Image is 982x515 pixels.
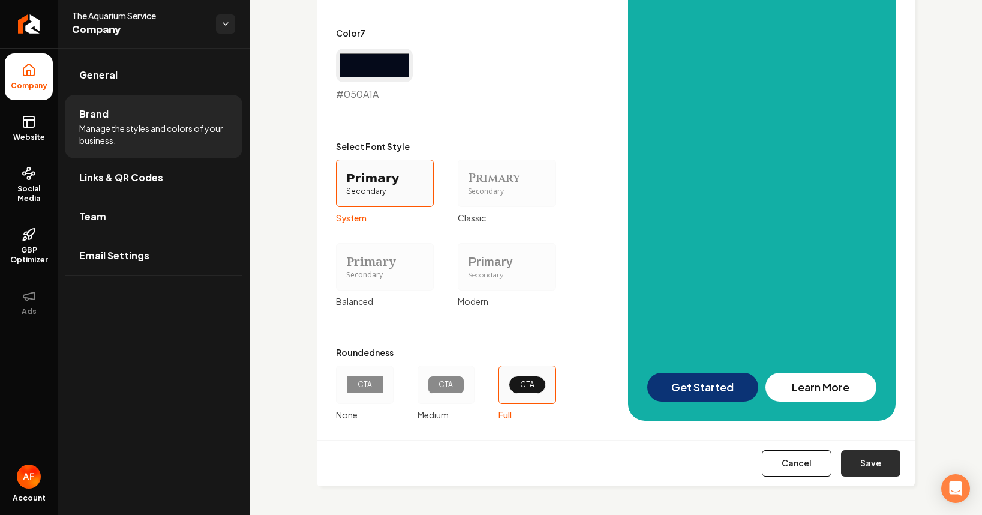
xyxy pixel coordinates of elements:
[346,170,424,187] div: Primary
[468,170,545,187] div: Primary
[5,279,53,326] button: Ads
[79,170,163,185] span: Links & QR Codes
[346,253,424,270] div: Primary
[18,14,40,34] img: Rebolt Logo
[336,346,556,358] label: Roundedness
[65,56,242,94] a: General
[498,409,556,421] div: Full
[17,465,41,489] img: Avan Fahimi
[418,409,475,421] div: Medium
[458,212,555,224] div: Classic
[336,27,413,39] label: Color 7
[8,133,50,142] span: Website
[762,450,831,477] button: Cancel
[941,474,970,503] div: Open Intercom Messenger
[438,380,455,390] div: CTA
[79,122,228,146] span: Manage the styles and colors of your business.
[336,295,434,307] div: Balanced
[346,187,424,197] div: Secondary
[346,270,424,280] div: Secondary
[6,81,52,91] span: Company
[13,493,46,503] span: Account
[468,270,545,280] div: Secondary
[65,197,242,236] a: Team
[468,253,545,270] div: Primary
[65,236,242,275] a: Email Settings
[336,49,413,101] div: #050A1A
[5,245,53,265] span: GBP Optimizer
[519,380,536,390] div: CTA
[468,187,545,197] div: Secondary
[79,107,109,121] span: Brand
[17,307,41,316] span: Ads
[5,184,53,203] span: Social Media
[5,157,53,213] a: Social Media
[5,218,53,274] a: GBP Optimizer
[17,465,41,489] button: Open user button
[79,248,149,263] span: Email Settings
[79,68,118,82] span: General
[72,10,206,22] span: The Aquarium Service
[336,140,556,152] label: Select Font Style
[336,409,394,421] div: None
[356,380,373,390] div: CTA
[79,209,106,224] span: Team
[65,158,242,197] a: Links & QR Codes
[458,295,555,307] div: Modern
[5,105,53,152] a: Website
[336,212,434,224] div: System
[72,22,206,38] span: Company
[841,450,900,477] button: Save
